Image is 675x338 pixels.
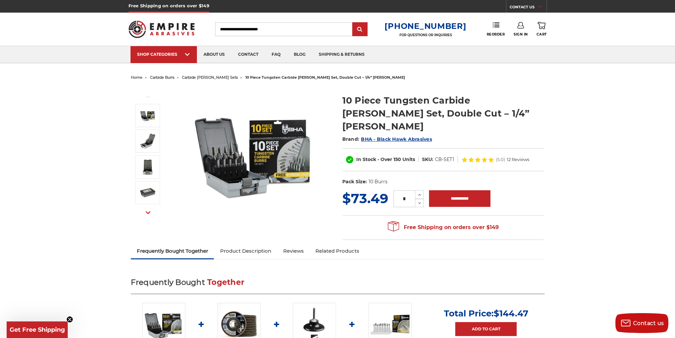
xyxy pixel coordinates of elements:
[510,3,547,13] a: CONTACT US
[361,136,432,142] a: BHA - Black Hawk Abrasives
[342,178,367,185] dt: Pack Size:
[435,156,454,163] dd: CB-SET1
[353,23,367,36] input: Submit
[312,46,371,63] a: shipping & returns
[444,308,528,319] p: Total Price:
[342,94,545,133] h1: 10 Piece Tungsten Carbide [PERSON_NAME] Set, Double Cut – 1/4” [PERSON_NAME]
[139,159,156,175] img: carbide bit pack
[356,156,376,162] span: In Stock
[368,178,387,185] dd: 10 Burrs
[131,244,214,258] a: Frequently Bought Together
[384,33,466,37] p: FOR QUESTIONS OR INQUIRIES
[66,316,73,323] button: Close teaser
[287,46,312,63] a: blog
[10,326,65,333] span: Get Free Shipping
[402,156,415,162] span: Units
[137,52,190,57] div: SHOP CATEGORIES
[150,75,174,80] a: carbide burrs
[422,156,433,163] dt: SKU:
[265,46,287,63] a: faq
[486,32,505,37] span: Reorder
[486,22,505,36] a: Reorder
[231,46,265,63] a: contact
[131,278,205,287] span: Frequently Bought
[633,320,664,326] span: Contact us
[393,156,401,162] span: 150
[455,322,517,336] a: Add to Cart
[494,308,528,319] span: $144.47
[245,75,405,80] span: 10 piece tungsten carbide [PERSON_NAME] set, double cut – 1/4” [PERSON_NAME]
[342,136,360,142] span: Brand:
[140,90,156,104] button: Previous
[537,22,547,37] a: Cart
[182,75,238,80] a: carbide [PERSON_NAME] sets
[309,244,365,258] a: Related Products
[131,75,142,80] a: home
[139,184,156,201] img: burs for metal grinding pack
[615,313,668,333] button: Contact us
[139,107,156,124] img: BHA Carbide Burr 10 Piece Set, Double Cut with 1/4" Shanks
[139,133,156,149] img: 10 piece tungsten carbide double cut burr kit
[128,16,195,42] img: Empire Abrasives
[188,87,320,220] img: BHA Carbide Burr 10 Piece Set, Double Cut with 1/4" Shanks
[214,244,277,258] a: Product Description
[384,21,466,31] a: [PHONE_NUMBER]
[514,32,528,37] span: Sign In
[388,221,499,234] span: Free Shipping on orders over $149
[140,205,156,219] button: Next
[378,156,392,162] span: - Over
[7,321,68,338] div: Get Free ShippingClose teaser
[342,190,388,207] span: $73.49
[537,32,547,37] span: Cart
[277,244,309,258] a: Reviews
[496,157,505,162] span: (5.0)
[507,157,529,162] span: 12 Reviews
[207,278,244,287] span: Together
[197,46,231,63] a: about us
